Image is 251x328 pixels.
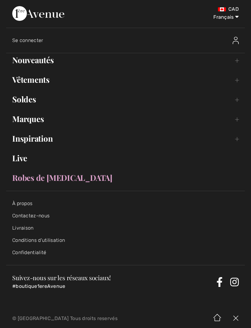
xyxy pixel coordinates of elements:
[12,237,65,243] a: Conditions d'utilisation
[6,73,245,86] a: Vêtements
[208,309,227,328] img: Accueil
[12,250,47,255] a: Confidentialité
[6,93,245,106] a: Soldes
[12,31,245,50] a: Se connecterSe connecter
[148,6,239,12] div: CAD
[12,283,214,289] p: #boutique1ereAvenue
[12,6,64,21] img: 1ère Avenue
[6,171,245,185] a: Robes de [MEDICAL_DATA]
[12,200,32,206] a: À propos
[12,225,34,231] a: Livraison
[216,277,223,287] a: Facebook
[12,37,43,43] span: Se connecter
[6,132,245,145] a: Inspiration
[12,316,148,321] p: © [GEOGRAPHIC_DATA] Tous droits reservés
[12,213,50,219] a: Contactez-nous
[6,53,245,67] a: Nouveautés
[6,151,245,165] a: Live
[6,112,245,126] a: Marques
[233,37,239,44] img: Se connecter
[230,277,239,287] a: Instagram
[227,309,245,328] img: X
[12,275,214,281] h3: Suivez-nous sur les réseaux sociaux!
